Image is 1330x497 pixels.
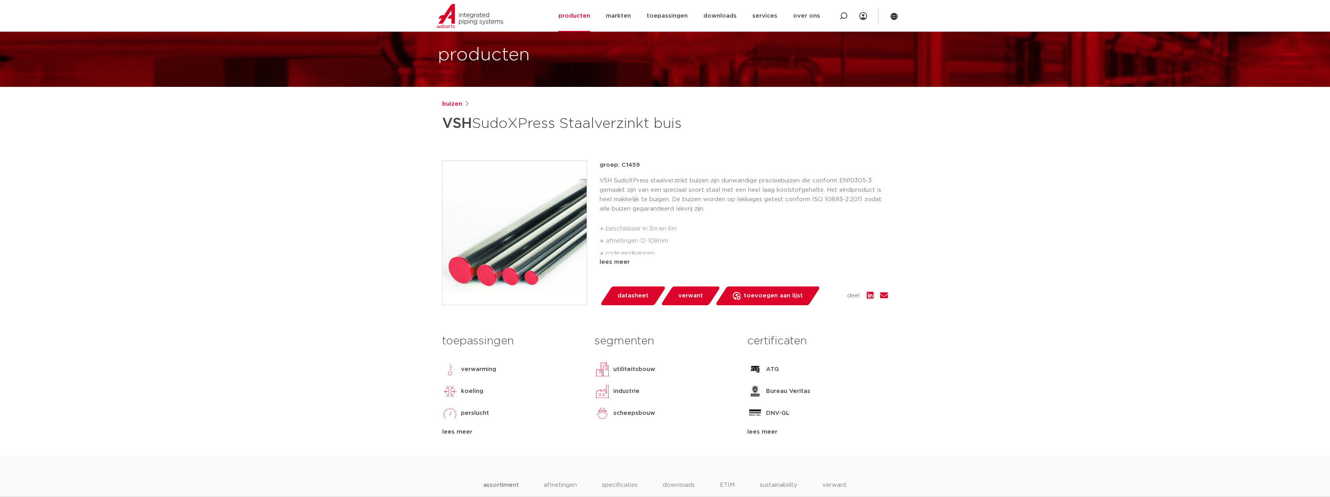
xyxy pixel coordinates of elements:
div: lees meer [600,258,888,267]
img: ATG [747,362,763,377]
img: industrie [595,384,610,399]
img: verwarming [442,362,458,377]
span: deel: [847,291,860,301]
a: datasheet [600,286,666,305]
div: lees meer [747,427,888,437]
p: industrie [613,387,640,396]
strong: VSH [442,117,472,131]
p: verwarming [461,365,496,374]
li: afmetingen 12-108mm [606,235,888,247]
h1: SudoXPress Staalverzinkt buis [442,112,736,135]
p: ATG [766,365,779,374]
li: rode eindkappen [606,247,888,260]
img: perslucht [442,405,458,421]
p: scheepsbouw [613,409,655,418]
p: DNV-GL [766,409,790,418]
p: utiliteitsbouw [613,365,655,374]
h1: producten [438,43,530,68]
span: toevoegen aan lijst [744,290,803,302]
div: lees meer [442,427,583,437]
span: datasheet [618,290,649,302]
img: DNV-GL [747,405,763,421]
img: Product Image for VSH SudoXPress Staalverzinkt buis [443,161,587,305]
h3: segmenten [595,333,735,349]
li: beschikbaar in 3m en 6m [606,223,888,235]
h3: toepassingen [442,333,583,349]
img: scheepsbouw [595,405,610,421]
img: koeling [442,384,458,399]
p: groep: C1459 [600,160,888,170]
p: koeling [461,387,483,396]
a: verwant [660,286,721,305]
a: buizen [442,99,462,109]
img: utiliteitsbouw [595,362,610,377]
h3: certificaten [747,333,888,349]
span: verwant [678,290,703,302]
p: VSH SudoXPress staalverzinkt buizen zijn dunwandige precisiebuizen die conform EN10305-3 gemaakt ... [600,176,888,214]
p: perslucht [461,409,489,418]
p: Bureau Veritas [766,387,810,396]
img: Bureau Veritas [747,384,763,399]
